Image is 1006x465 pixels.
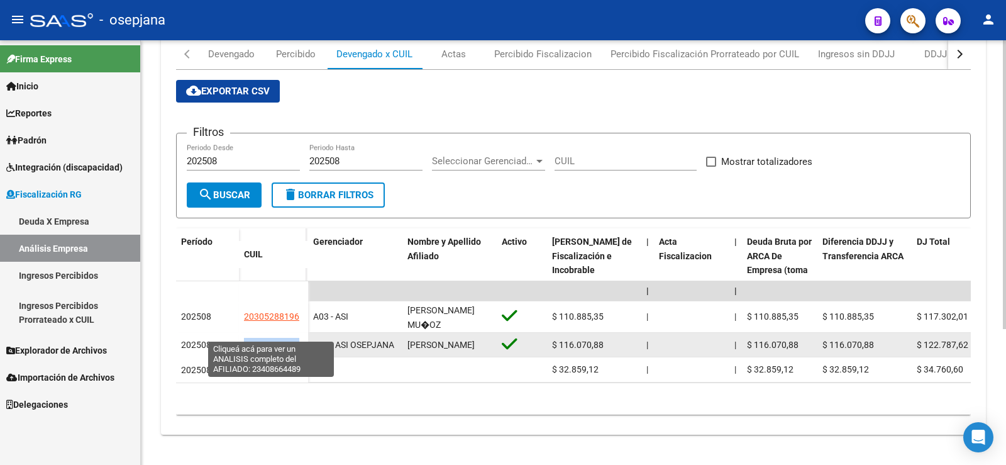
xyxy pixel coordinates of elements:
[822,311,874,322] span: $ 110.885,35
[283,189,373,201] span: Borrar Filtros
[244,365,299,375] span: 27169525450
[981,12,996,27] mat-icon: person
[646,364,648,374] span: |
[6,188,82,201] span: Fiscalización RG
[494,47,592,61] div: Percibido Fiscalizacion
[244,340,299,350] span: 23408664489
[186,83,201,98] mat-icon: cloud_download
[6,344,107,357] span: Explorador de Archivos
[272,182,385,208] button: Borrar Filtros
[646,237,649,247] span: |
[181,340,211,350] span: 202508
[6,133,47,147] span: Padrón
[176,228,239,281] datatable-header-cell: Período
[734,364,736,374] span: |
[552,364,599,374] span: $ 32.859,12
[817,228,912,313] datatable-header-cell: Diferencia DDJJ y Transferencia ARCA
[407,237,481,261] span: Nombre y Apellido Afiliado
[822,237,904,261] span: Diferencia DDJJ y Transferencia ARCA
[747,364,793,374] span: $ 32.859,12
[308,228,402,313] datatable-header-cell: Gerenciador
[552,311,604,322] span: $ 110.885,35
[6,398,68,412] span: Delegaciones
[6,160,123,174] span: Integración (discapacidad)
[181,237,213,247] span: Período
[646,340,648,350] span: |
[654,228,729,313] datatable-header-cell: Acta Fiscalizacion
[198,189,250,201] span: Buscar
[742,228,817,313] datatable-header-cell: Deuda Bruta por ARCA De Empresa (toma en cuenta todos los afiliados)
[336,47,412,61] div: Devengado x CUIL
[402,228,497,313] datatable-header-cell: Nombre y Apellido Afiliado
[747,237,812,304] span: Deuda Bruta por ARCA De Empresa (toma en cuenta todos los afiliados)
[187,182,262,208] button: Buscar
[552,340,604,350] span: $ 116.070,88
[917,311,968,322] span: $ 117.302,01
[641,228,654,313] datatable-header-cell: |
[276,47,316,61] div: Percibido
[10,12,25,27] mat-icon: menu
[186,86,270,97] span: Exportar CSV
[924,47,947,61] div: DDJJ
[497,228,547,313] datatable-header-cell: Activo
[6,79,38,93] span: Inicio
[313,311,348,322] span: A03 - ASI
[747,311,799,322] span: $ 110.885,35
[6,371,114,384] span: Importación de Archivos
[99,6,165,34] span: - osepjana
[822,340,874,350] span: $ 116.070,88
[912,228,1006,313] datatable-header-cell: DJ Total
[187,123,230,141] h3: Filtros
[659,237,712,261] span: Acta Fiscalizacion
[917,364,963,374] span: $ 34.760,60
[283,187,298,202] mat-icon: delete
[734,311,736,322] span: |
[611,47,799,61] div: Percibido Fiscalización Prorrateado por CUIL
[547,228,641,313] datatable-header-cell: Deuda Bruta Neto de Fiscalización e Incobrable
[917,237,950,247] span: DJ Total
[313,237,363,247] span: Gerenciador
[963,422,993,452] div: Open Intercom Messenger
[432,155,534,167] span: Seleccionar Gerenciador
[747,340,799,350] span: $ 116.070,88
[734,340,736,350] span: |
[441,47,466,61] div: Actas
[176,80,280,103] button: Exportar CSV
[917,340,968,350] span: $ 122.787,62
[244,311,299,322] span: 20305288196
[6,106,52,120] span: Reportes
[244,249,263,259] span: CUIL
[181,365,211,375] span: 202508
[313,364,316,374] span: -
[407,340,475,350] span: [PERSON_NAME]
[6,52,72,66] span: Firma Express
[646,311,648,322] span: |
[502,237,527,247] span: Activo
[646,286,649,296] span: |
[407,305,475,330] span: [PERSON_NAME] MU�OZ
[208,47,255,61] div: Devengado
[552,237,632,276] span: [PERSON_NAME] de Fiscalización e Incobrable
[734,286,737,296] span: |
[729,228,742,313] datatable-header-cell: |
[822,364,869,374] span: $ 32.859,12
[198,187,213,202] mat-icon: search
[181,311,211,322] span: 202508
[313,340,394,350] span: C02 - ASI OSEPJANA
[734,237,737,247] span: |
[239,241,308,268] datatable-header-cell: CUIL
[721,154,812,169] span: Mostrar totalizadores
[818,47,895,61] div: Ingresos sin DDJJ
